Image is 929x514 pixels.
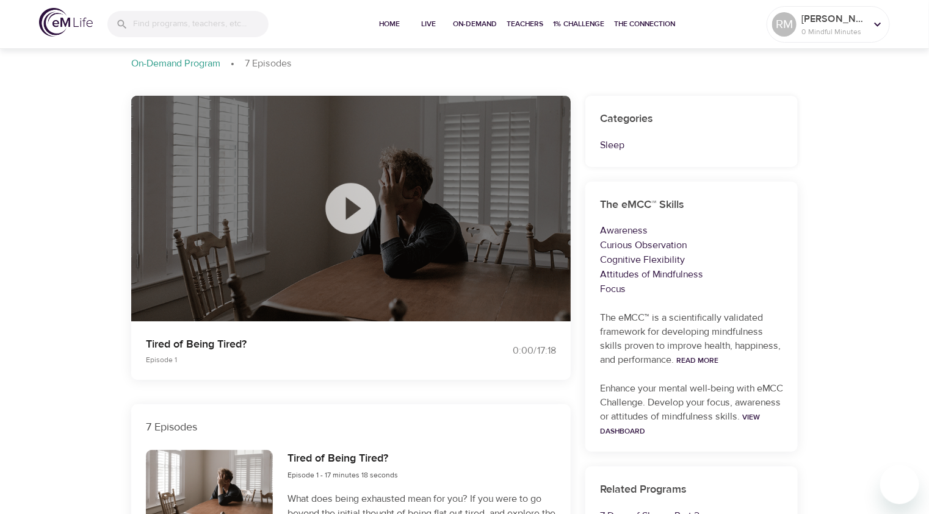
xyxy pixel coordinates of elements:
[39,8,93,37] img: logo
[600,110,783,128] h6: Categories
[464,344,556,358] div: 0:00 / 17:18
[676,355,718,365] a: Read More
[131,57,798,71] nav: breadcrumb
[131,57,220,71] p: On-Demand Program
[600,223,783,238] p: Awareness
[600,196,783,214] h6: The eMCC™ Skills
[600,138,783,152] p: Sleep
[287,470,398,480] span: Episode 1 - 17 minutes 18 seconds
[600,282,783,296] p: Focus
[772,12,797,37] div: RM
[600,252,783,267] p: Cognitive Flexibility
[600,481,783,499] h6: Related Programs
[375,18,404,30] span: Home
[287,450,398,468] h6: Tired of Being Tired?
[801,26,866,37] p: 0 Mindful Minutes
[146,419,556,435] p: 7 Episodes
[133,11,269,37] input: Find programs, teachers, etc...
[146,336,450,352] p: Tired of Being Tired?
[880,465,919,504] iframe: Button to launch messaging window
[614,18,675,30] span: The Connection
[507,18,543,30] span: Teachers
[600,382,783,438] p: Enhance your mental well-being with eMCC Challenge. Develop your focus, awareness or attitudes of...
[414,18,443,30] span: Live
[600,267,783,282] p: Attitudes of Mindfulness
[553,18,604,30] span: 1% Challenge
[801,12,866,26] p: [PERSON_NAME]
[600,311,783,367] p: The eMCC™ is a scientifically validated framework for developing mindfulness skills proven to imp...
[600,238,783,252] p: Curious Observation
[600,412,760,436] a: View Dashboard
[453,18,497,30] span: On-Demand
[245,57,292,71] p: 7 Episodes
[146,354,450,365] p: Episode 1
